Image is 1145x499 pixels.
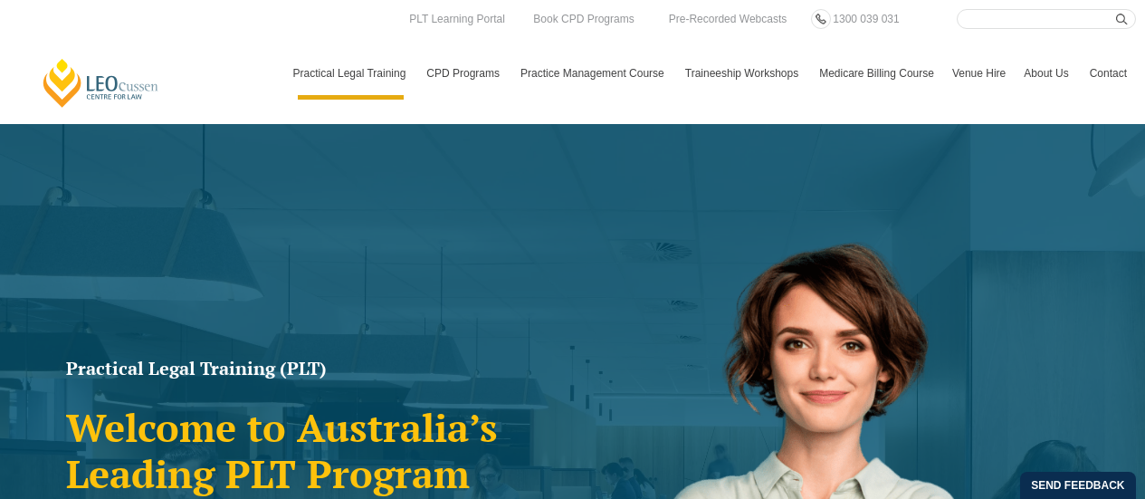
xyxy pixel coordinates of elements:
[417,47,511,100] a: CPD Programs
[41,57,161,109] a: [PERSON_NAME] Centre for Law
[66,360,564,378] h1: Practical Legal Training (PLT)
[810,47,943,100] a: Medicare Billing Course
[66,405,564,496] h2: Welcome to Australia’s Leading PLT Program
[664,9,792,29] a: Pre-Recorded Webcasts
[284,47,418,100] a: Practical Legal Training
[1015,47,1080,100] a: About Us
[828,9,903,29] a: 1300 039 031
[405,9,510,29] a: PLT Learning Portal
[529,9,638,29] a: Book CPD Programs
[943,47,1015,100] a: Venue Hire
[833,13,899,25] span: 1300 039 031
[676,47,810,100] a: Traineeship Workshops
[1081,47,1136,100] a: Contact
[511,47,676,100] a: Practice Management Course
[1024,378,1100,454] iframe: LiveChat chat widget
